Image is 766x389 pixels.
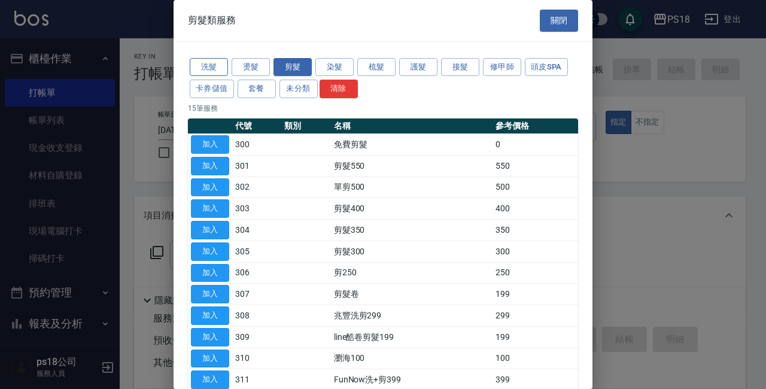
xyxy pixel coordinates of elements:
td: 免費剪髮 [331,134,493,156]
button: 燙髮 [232,58,270,77]
button: 加入 [191,157,229,175]
td: 剪250 [331,262,493,284]
button: 關閉 [540,10,578,32]
button: 修甲師 [483,58,521,77]
td: 307 [232,284,281,305]
td: 單剪500 [331,177,493,198]
th: 代號 [232,118,281,134]
td: 500 [493,177,578,198]
button: 加入 [191,135,229,154]
td: 302 [232,177,281,198]
td: 剪髮300 [331,241,493,262]
button: 加入 [191,264,229,282]
td: 300 [232,134,281,156]
button: 卡券儲值 [190,80,234,98]
td: 301 [232,155,281,177]
td: 400 [493,198,578,220]
button: 加入 [191,221,229,239]
button: 套餐 [238,80,276,98]
p: 15 筆服務 [188,103,578,114]
td: 303 [232,198,281,220]
td: 305 [232,241,281,262]
button: 加入 [191,370,229,389]
button: 加入 [191,242,229,261]
button: 加入 [191,306,229,325]
td: 剪髮350 [331,220,493,241]
td: 兆豐洗剪299 [331,305,493,327]
td: 299 [493,305,578,327]
td: 199 [493,326,578,348]
button: 加入 [191,178,229,197]
td: 199 [493,284,578,305]
button: 剪髮 [273,58,312,77]
button: 接髮 [441,58,479,77]
td: 250 [493,262,578,284]
button: 未分類 [279,80,318,98]
td: 350 [493,220,578,241]
button: 洗髮 [190,58,228,77]
span: 剪髮類服務 [188,14,236,26]
td: 100 [493,348,578,369]
th: 類別 [281,118,330,134]
button: 護髮 [399,58,437,77]
td: 瀏海100 [331,348,493,369]
button: 加入 [191,199,229,218]
td: 300 [493,241,578,262]
td: 308 [232,305,281,327]
td: 剪髮卷 [331,284,493,305]
button: 染髮 [315,58,354,77]
td: 0 [493,134,578,156]
td: 剪髮550 [331,155,493,177]
th: 名稱 [331,118,493,134]
button: 加入 [191,328,229,347]
td: 304 [232,220,281,241]
button: 清除 [320,80,358,98]
td: 306 [232,262,281,284]
button: 加入 [191,350,229,368]
td: 309 [232,326,281,348]
button: 加入 [191,285,229,303]
td: 310 [232,348,281,369]
td: line酷卷剪髮199 [331,326,493,348]
button: 頭皮SPA [525,58,568,77]
button: 梳髮 [357,58,396,77]
th: 參考價格 [493,118,578,134]
td: 550 [493,155,578,177]
td: 剪髮400 [331,198,493,220]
